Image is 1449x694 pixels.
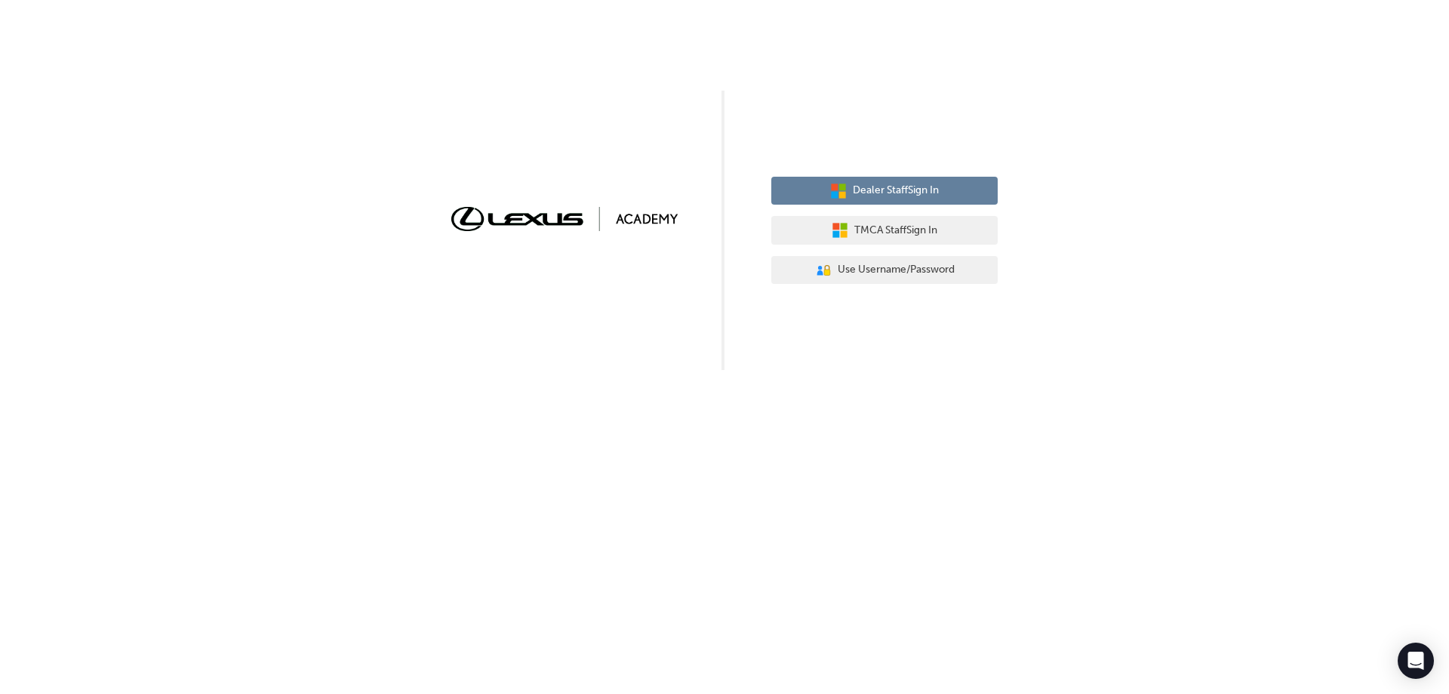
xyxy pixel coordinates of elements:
[1398,643,1434,679] div: Open Intercom Messenger
[853,182,939,199] span: Dealer Staff Sign In
[771,256,998,285] button: Use Username/Password
[771,216,998,245] button: TMCA StaffSign In
[451,207,678,230] img: Trak
[771,177,998,205] button: Dealer StaffSign In
[838,261,955,279] span: Use Username/Password
[854,222,937,239] span: TMCA Staff Sign In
